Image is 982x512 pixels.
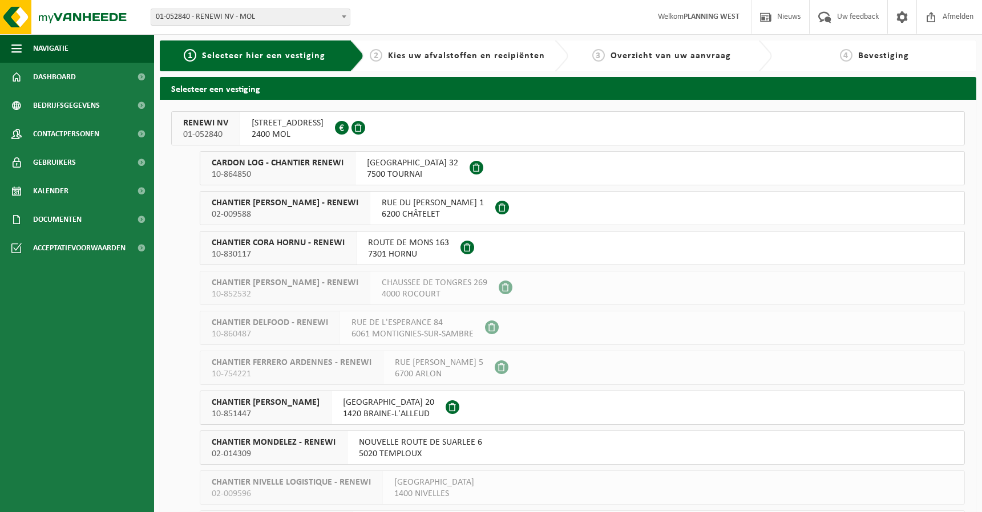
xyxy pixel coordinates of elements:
[160,77,976,99] h2: Selecteer een vestiging
[252,129,324,140] span: 2400 MOL
[212,448,336,460] span: 02-014309
[151,9,350,25] span: 01-052840 - RENEWI NV - MOL
[212,288,358,300] span: 10-852532
[183,117,228,129] span: RENEWI NV
[212,477,371,488] span: CHANTIER NIVELLE LOGISTIQUE - RENEWI
[395,357,483,368] span: RUE [PERSON_NAME] 5
[212,197,358,209] span: CHANTIER [PERSON_NAME] - RENEWI
[33,234,126,262] span: Acceptatievoorwaarden
[343,408,434,420] span: 1420 BRAINE-L'ALLEUD
[33,205,82,234] span: Documenten
[33,63,76,91] span: Dashboard
[359,437,482,448] span: NOUVELLE ROUTE DE SUARLEE 6
[212,328,328,340] span: 10-860487
[151,9,350,26] span: 01-052840 - RENEWI NV - MOL
[33,148,76,177] span: Gebruikers
[382,288,487,300] span: 4000 ROCOURT
[200,231,965,265] button: CHANTIER CORA HORNU - RENEWI 10-830117 ROUTE DE MONS 1637301 HORNU
[367,169,458,180] span: 7500 TOURNAI
[212,157,344,169] span: CARDON LOG - CHANTIER RENEWI
[351,328,474,340] span: 6061 MONTIGNIES-SUR-SAMBRE
[382,209,484,220] span: 6200 CHÂTELET
[200,391,965,425] button: CHANTIER [PERSON_NAME] 10-851447 [GEOGRAPHIC_DATA] 201420 BRAINE-L'ALLEUD
[33,120,99,148] span: Contactpersonen
[611,51,731,60] span: Overzicht van uw aanvraag
[858,51,909,60] span: Bevestiging
[212,317,328,328] span: CHANTIER DELFOOD - RENEWI
[684,13,739,21] strong: PLANNING WEST
[212,169,344,180] span: 10-864850
[394,488,474,499] span: 1400 NIVELLES
[368,249,449,260] span: 7301 HORNU
[212,368,371,380] span: 10-754221
[394,477,474,488] span: [GEOGRAPHIC_DATA]
[212,249,345,260] span: 10-830117
[351,317,474,328] span: RUE DE L'ESPERANCE 84
[212,237,345,249] span: CHANTIER CORA HORNU - RENEWI
[212,397,320,408] span: CHANTIER [PERSON_NAME]
[212,488,371,499] span: 02-009596
[395,368,483,380] span: 6700 ARLON
[367,157,458,169] span: [GEOGRAPHIC_DATA] 32
[200,191,965,225] button: CHANTIER [PERSON_NAME] - RENEWI 02-009588 RUE DU [PERSON_NAME] 16200 CHÂTELET
[840,49,852,62] span: 4
[184,49,196,62] span: 1
[359,448,482,460] span: 5020 TEMPLOUX
[212,357,371,368] span: CHANTIER FERRERO ARDENNES - RENEWI
[382,277,487,288] span: CHAUSSEE DE TONGRES 269
[388,51,545,60] span: Kies uw afvalstoffen en recipiënten
[200,151,965,185] button: CARDON LOG - CHANTIER RENEWI 10-864850 [GEOGRAPHIC_DATA] 327500 TOURNAI
[200,430,965,465] button: CHANTIER MONDELEZ - RENEWI 02-014309 NOUVELLE ROUTE DE SUARLEE 65020 TEMPLOUX
[33,34,68,63] span: Navigatie
[382,197,484,209] span: RUE DU [PERSON_NAME] 1
[370,49,382,62] span: 2
[183,129,228,140] span: 01-052840
[212,277,358,288] span: CHANTIER [PERSON_NAME] - RENEWI
[33,91,100,120] span: Bedrijfsgegevens
[592,49,605,62] span: 3
[171,111,965,145] button: RENEWI NV 01-052840 [STREET_ADDRESS]2400 MOL
[33,177,68,205] span: Kalender
[343,397,434,408] span: [GEOGRAPHIC_DATA] 20
[212,437,336,448] span: CHANTIER MONDELEZ - RENEWI
[202,51,325,60] span: Selecteer hier een vestiging
[252,117,324,129] span: [STREET_ADDRESS]
[212,408,320,420] span: 10-851447
[212,209,358,220] span: 02-009588
[368,237,449,249] span: ROUTE DE MONS 163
